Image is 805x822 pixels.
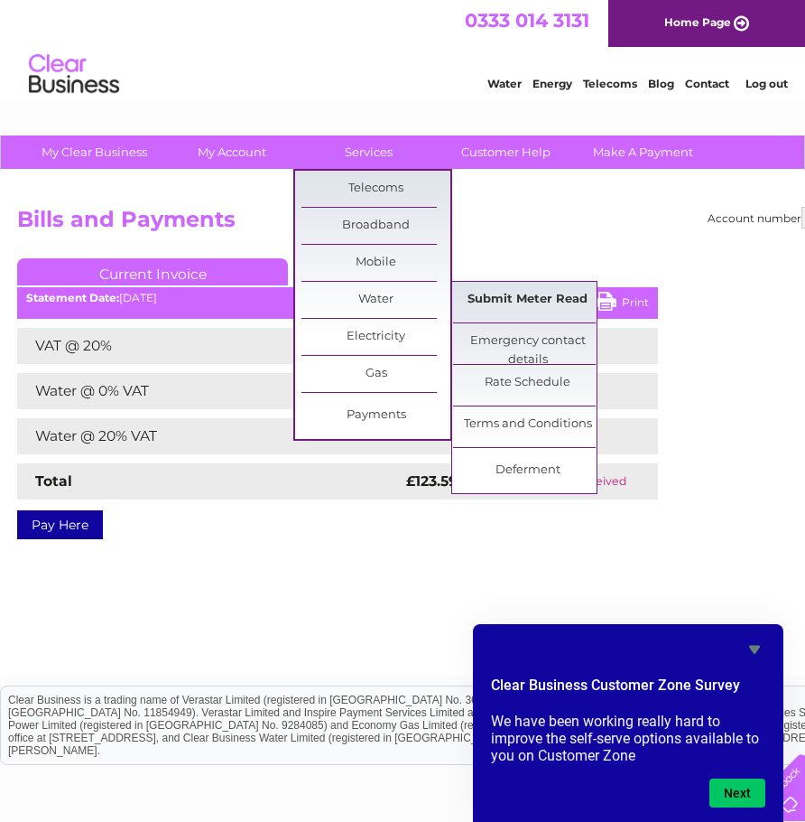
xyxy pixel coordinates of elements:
[595,292,649,318] a: Print
[301,397,450,434] a: Payments
[569,135,717,169] a: Make A Payment
[491,639,765,808] div: Clear Business Customer Zone Survey
[17,292,658,304] div: [DATE]
[17,418,402,454] td: Water @ 20% VAT
[583,77,637,90] a: Telecoms
[453,323,602,360] a: Emergency contact details
[685,77,729,90] a: Contact
[26,291,119,304] b: Statement Date:
[301,171,450,207] a: Telecoms
[709,779,765,808] button: Next question
[453,282,602,318] a: Submit Meter Read
[301,356,450,392] a: Gas
[17,328,402,364] td: VAT @ 20%
[20,135,169,169] a: My Clear Business
[465,9,589,32] a: 0333 014 3131
[17,258,288,285] a: Current Invoice
[17,373,402,409] td: Water @ 0% VAT
[453,406,602,443] a: Terms and Conditions
[406,472,458,490] strong: £123.59
[487,77,522,90] a: Water
[301,282,450,318] a: Water
[648,77,674,90] a: Blog
[744,639,765,660] button: Hide survey
[491,713,765,764] p: We have been working really hard to improve the self-serve options available to you on Customer Zone
[157,135,306,169] a: My Account
[301,245,450,281] a: Mobile
[491,675,765,705] h2: Clear Business Customer Zone Survey
[17,510,103,539] a: Pay Here
[301,319,450,355] a: Electricity
[745,77,788,90] a: Log out
[431,135,580,169] a: Customer Help
[35,472,72,490] strong: Total
[28,47,120,102] img: logo.png
[301,208,450,244] a: Broadband
[294,135,443,169] a: Services
[532,77,572,90] a: Energy
[453,365,602,401] a: Rate Schedule
[453,453,602,489] a: Deferment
